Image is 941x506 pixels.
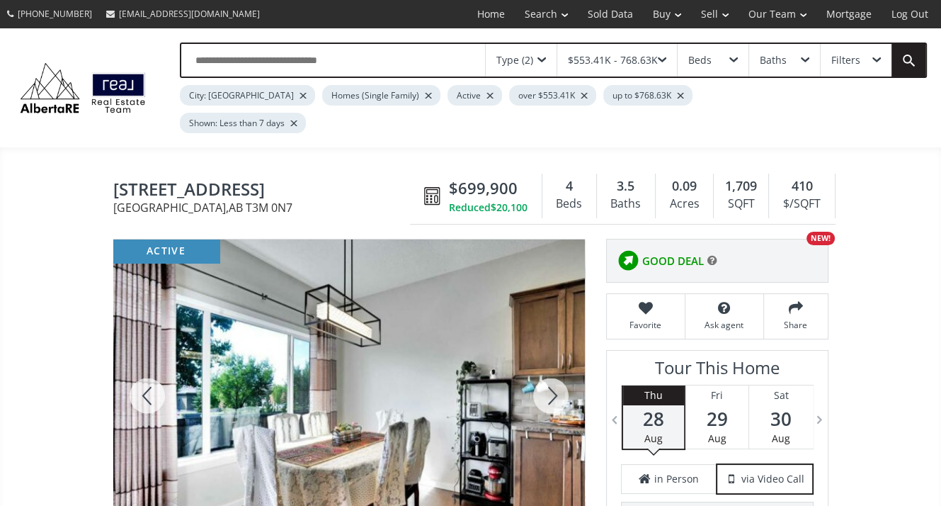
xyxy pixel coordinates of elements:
span: GOOD DEAL [642,254,704,269]
div: Shown: Less than 7 days [180,113,306,133]
div: $553.41K - 768.63K [568,55,658,65]
div: Baths [760,55,787,65]
span: Ask agent [692,319,756,331]
span: [GEOGRAPHIC_DATA] , AB T3M 0N7 [113,202,417,213]
a: [EMAIL_ADDRESS][DOMAIN_NAME] [99,1,267,27]
div: Thu [623,386,684,405]
div: 410 [776,177,827,196]
div: NEW! [806,232,835,245]
span: 1,709 [725,177,757,196]
div: up to $768.63K [603,85,692,106]
div: City: [GEOGRAPHIC_DATA] [180,85,315,106]
div: 0.09 [663,177,706,196]
span: [EMAIL_ADDRESS][DOMAIN_NAME] [119,8,260,20]
div: 4 [549,177,589,196]
div: 3.5 [604,177,648,196]
div: $/SQFT [776,193,827,215]
span: Aug [644,432,663,445]
div: Fri [685,386,748,405]
span: 29 [685,409,748,429]
span: 100 Cranberry Circle SE [113,180,417,202]
div: Baths [604,193,648,215]
h3: Tour This Home [621,358,814,385]
span: 28 [623,409,684,429]
span: Favorite [614,319,678,331]
span: $20,100 [491,201,527,215]
span: Aug [707,432,726,445]
span: [PHONE_NUMBER] [18,8,92,20]
div: SQFT [721,193,761,215]
div: Homes (Single Family) [322,85,440,106]
span: Share [771,319,821,331]
span: $699,900 [449,177,518,199]
span: Aug [772,432,790,445]
span: via Video Call [741,472,804,486]
div: Reduced [449,201,527,215]
img: rating icon [614,247,642,275]
span: in Person [654,472,699,486]
div: Sat [749,386,813,405]
img: Logo [14,60,152,117]
div: Beds [688,55,712,65]
div: Filters [831,55,860,65]
div: Type (2) [496,55,533,65]
div: Active [447,85,502,106]
div: over $553.41K [509,85,596,106]
span: 30 [749,409,813,429]
div: active [113,240,219,263]
div: Acres [663,193,706,215]
div: Beds [549,193,589,215]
